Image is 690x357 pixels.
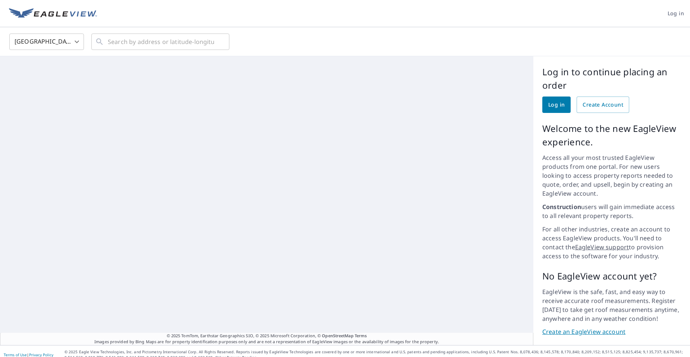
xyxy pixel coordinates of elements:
p: users will gain immediate access to all relevant property reports. [542,202,681,220]
a: Create Account [577,97,629,113]
a: Log in [542,97,571,113]
span: Log in [548,100,565,110]
span: Log in [668,9,684,18]
div: [GEOGRAPHIC_DATA] [9,31,84,52]
a: Terms [355,333,367,338]
strong: Construction [542,203,581,211]
p: No EagleView account yet? [542,269,681,283]
a: OpenStreetMap [322,333,353,338]
p: Welcome to the new EagleView experience. [542,122,681,149]
p: | [4,353,53,357]
span: © 2025 TomTom, Earthstar Geographics SIO, © 2025 Microsoft Corporation, © [167,333,367,339]
p: Access all your most trusted EagleView products from one portal. For new users looking to access ... [542,153,681,198]
p: Log in to continue placing an order [542,65,681,92]
span: Create Account [583,100,623,110]
a: Create an EagleView account [542,328,681,336]
p: EagleView is the safe, fast, and easy way to receive accurate roof measurements. Register [DATE] ... [542,287,681,323]
img: EV Logo [9,8,97,19]
p: For all other industries, create an account to access EagleView products. You'll need to contact ... [542,225,681,260]
input: Search by address or latitude-longitude [108,31,214,52]
a: EagleView support [575,243,629,251]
